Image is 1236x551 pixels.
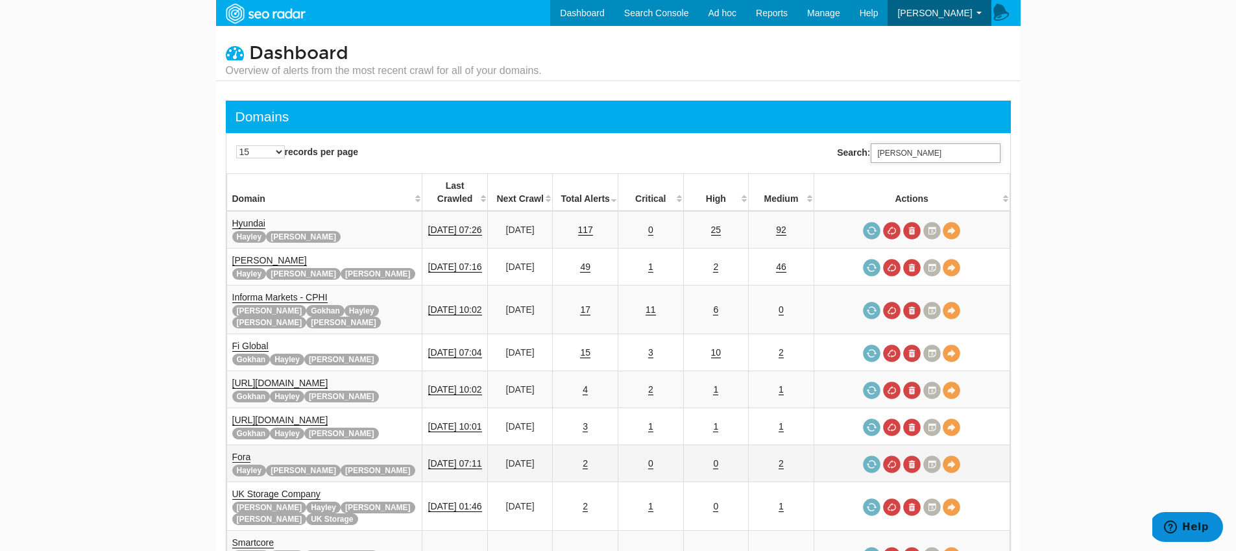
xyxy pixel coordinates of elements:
a: 1 [713,384,718,395]
td: [DATE] [487,371,553,408]
a: View Domain Overview [943,345,960,362]
span: [PERSON_NAME] [266,268,341,280]
a: Delete most recent audit [903,345,921,362]
a: 1 [648,421,653,432]
a: Crawl History [923,302,941,319]
a: 15 [580,347,590,358]
small: Overview of alerts from the most recent crawl for all of your domains. [226,64,542,78]
i:  [226,43,244,62]
a: [URL][DOMAIN_NAME] [232,378,328,389]
select: records per page [236,145,285,158]
div: Domains [236,107,289,127]
a: Fora [232,452,251,463]
span: Hayley [345,305,379,317]
a: Crawl History [923,456,941,473]
a: 1 [713,421,718,432]
span: Hayley [232,231,267,243]
a: Fi Global [232,341,269,352]
th: Last Crawled: activate to sort column descending [422,174,488,212]
span: [PERSON_NAME] [341,268,415,280]
a: [DATE] 10:02 [428,304,482,315]
span: Gokhan [306,305,345,317]
a: 3 [583,421,588,432]
span: [PERSON_NAME] [304,428,379,439]
a: Cancel in-progress audit [883,498,901,516]
a: Request a crawl [863,222,880,239]
a: UK Storage Company [232,489,321,500]
label: Search: [837,143,1000,163]
a: [PERSON_NAME] [232,255,307,266]
a: Crawl History [923,259,941,276]
span: Help [860,8,879,18]
a: 46 [776,262,786,273]
a: [URL][DOMAIN_NAME] [232,415,328,426]
a: 0 [648,458,653,469]
a: 6 [713,304,718,315]
span: Hayley [270,391,304,402]
a: [DATE] 10:01 [428,421,482,432]
span: [PERSON_NAME] [232,513,307,525]
th: Total Alerts: activate to sort column ascending [553,174,618,212]
a: 4 [583,384,588,395]
span: Gokhan [232,354,271,365]
td: [DATE] [487,482,553,531]
a: Request a crawl [863,498,880,516]
a: 1 [779,421,784,432]
a: 3 [648,347,653,358]
span: Hayley [232,268,267,280]
a: 0 [713,501,718,512]
a: Delete most recent audit [903,456,921,473]
span: Hayley [270,354,304,365]
a: 2 [583,458,588,469]
span: Manage [807,8,840,18]
a: [DATE] 07:11 [428,458,482,469]
span: Reports [756,8,788,18]
a: Cancel in-progress audit [883,222,901,239]
a: View Domain Overview [943,302,960,319]
a: Crawl History [923,222,941,239]
span: [PERSON_NAME] [306,317,381,328]
a: 2 [779,458,784,469]
td: [DATE] [487,286,553,334]
a: Delete most recent audit [903,419,921,436]
span: [PERSON_NAME] [304,391,379,402]
a: Request a crawl [863,382,880,399]
a: Cancel in-progress audit [883,259,901,276]
a: [DATE] 10:02 [428,384,482,395]
a: [DATE] 07:04 [428,347,482,358]
a: 1 [779,501,784,512]
span: Hayley [306,502,341,513]
input: Search: [871,143,1000,163]
span: [PERSON_NAME] [232,502,307,513]
a: Delete most recent audit [903,302,921,319]
td: [DATE] [487,408,553,445]
a: [DATE] 07:26 [428,225,482,236]
a: 117 [578,225,593,236]
span: [PERSON_NAME] [341,502,415,513]
td: [DATE] [487,445,553,482]
a: Informa Markets - CPHI [232,292,328,303]
a: Cancel in-progress audit [883,419,901,436]
a: View Domain Overview [943,419,960,436]
span: [PERSON_NAME] [232,305,307,317]
th: Actions: activate to sort column ascending [814,174,1010,212]
span: Ad hoc [708,8,736,18]
span: [PERSON_NAME] [304,354,379,365]
a: Request a crawl [863,259,880,276]
a: View Domain Overview [943,498,960,516]
a: Cancel in-progress audit [883,456,901,473]
iframe: Opens a widget where you can find more information [1152,512,1223,545]
a: Request a crawl [863,302,880,319]
span: Gokhan [232,391,271,402]
a: View Domain Overview [943,259,960,276]
a: 2 [583,501,588,512]
span: Hayley [232,465,267,476]
a: 10 [711,347,721,358]
a: Crawl History [923,345,941,362]
a: Cancel in-progress audit [883,345,901,362]
span: [PERSON_NAME] [341,465,415,476]
a: 1 [648,262,653,273]
span: [PERSON_NAME] [232,317,307,328]
a: Smartcore [232,537,274,548]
